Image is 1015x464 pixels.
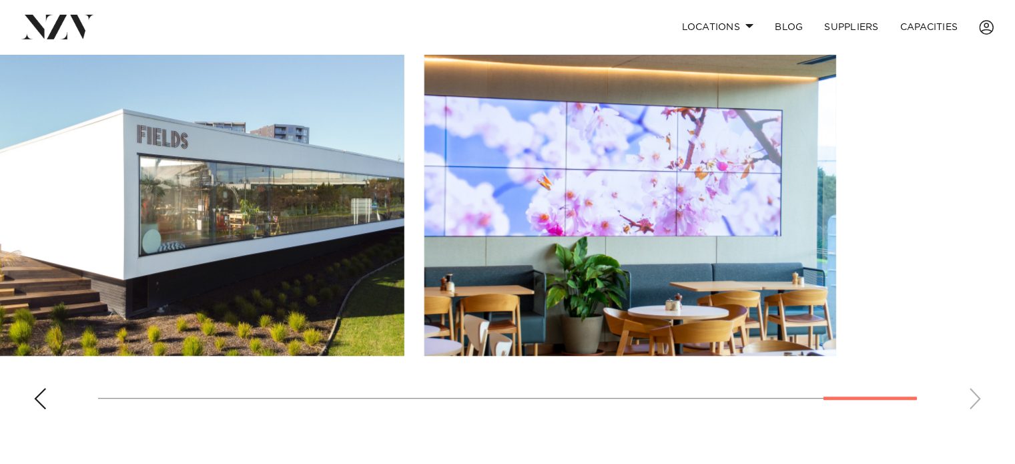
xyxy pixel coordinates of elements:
[424,53,836,356] swiper-slide: 15 / 15
[764,13,813,41] a: BLOG
[813,13,889,41] a: SUPPLIERS
[890,13,969,41] a: Capacities
[21,15,94,39] img: nzv-logo.png
[671,13,764,41] a: Locations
